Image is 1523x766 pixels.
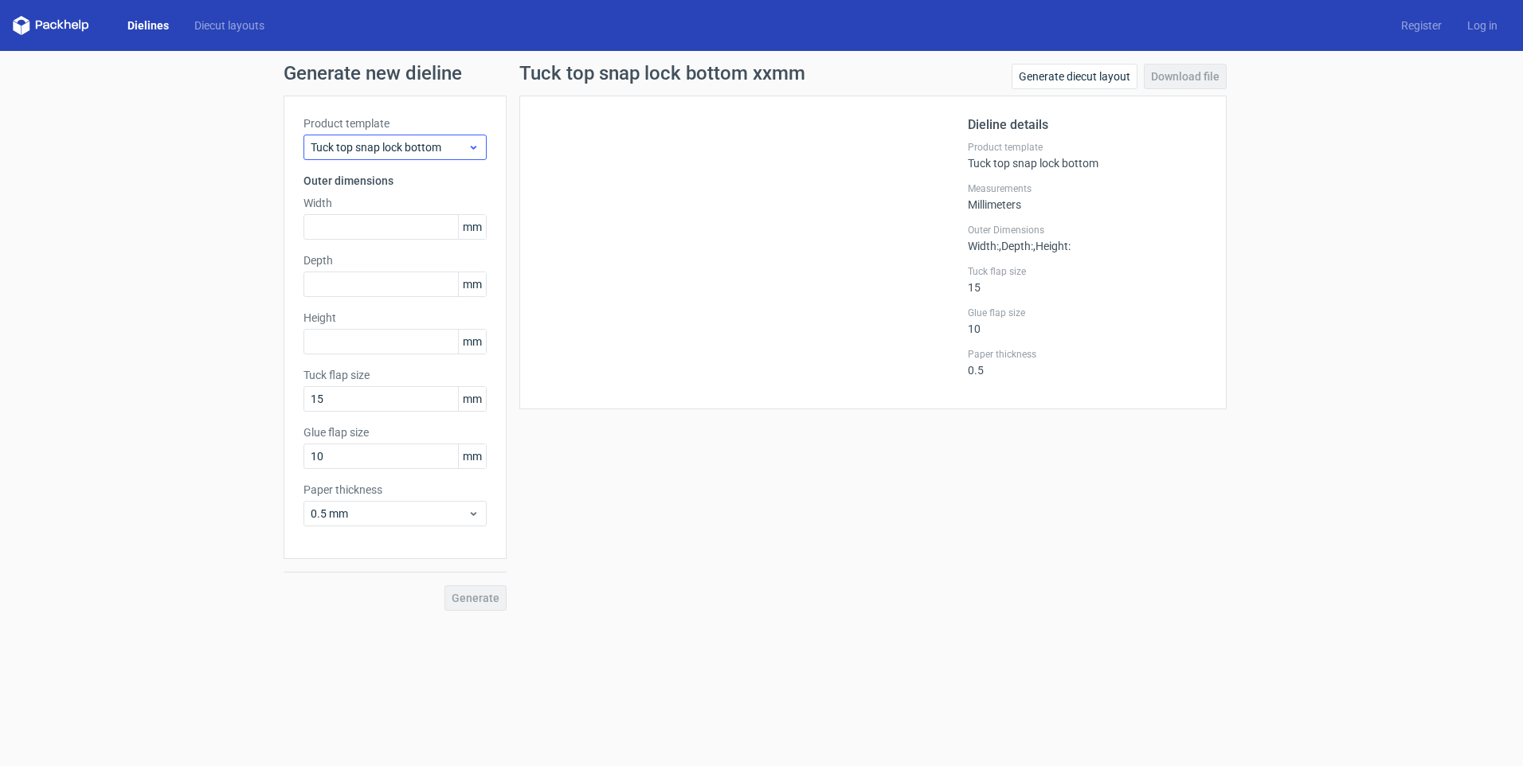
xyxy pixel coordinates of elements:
label: Measurements [968,182,1207,195]
a: Generate diecut layout [1012,64,1137,89]
a: Log in [1454,18,1510,33]
a: Diecut layouts [182,18,277,33]
div: 10 [968,307,1207,335]
a: Register [1388,18,1454,33]
label: Depth [303,252,487,268]
label: Product template [303,115,487,131]
span: Width : [968,240,999,252]
span: , Depth : [999,240,1033,252]
label: Height [303,310,487,326]
span: Tuck top snap lock bottom [311,139,468,155]
label: Tuck flap size [303,367,487,383]
span: mm [458,215,486,239]
span: 0.5 mm [311,506,468,522]
label: Paper thickness [303,482,487,498]
label: Product template [968,141,1207,154]
span: mm [458,272,486,296]
label: Glue flap size [303,424,487,440]
label: Tuck flap size [968,265,1207,278]
a: Dielines [115,18,182,33]
label: Width [303,195,487,211]
span: mm [458,444,486,468]
label: Outer Dimensions [968,224,1207,236]
h1: Generate new dieline [284,64,1239,83]
span: , Height : [1033,240,1071,252]
div: Millimeters [968,182,1207,211]
h2: Dieline details [968,115,1207,135]
label: Paper thickness [968,348,1207,361]
div: 15 [968,265,1207,294]
span: mm [458,387,486,411]
h1: Tuck top snap lock bottom xxmm [519,64,805,83]
div: 0.5 [968,348,1207,377]
h3: Outer dimensions [303,173,487,189]
label: Glue flap size [968,307,1207,319]
div: Tuck top snap lock bottom [968,141,1207,170]
span: mm [458,330,486,354]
